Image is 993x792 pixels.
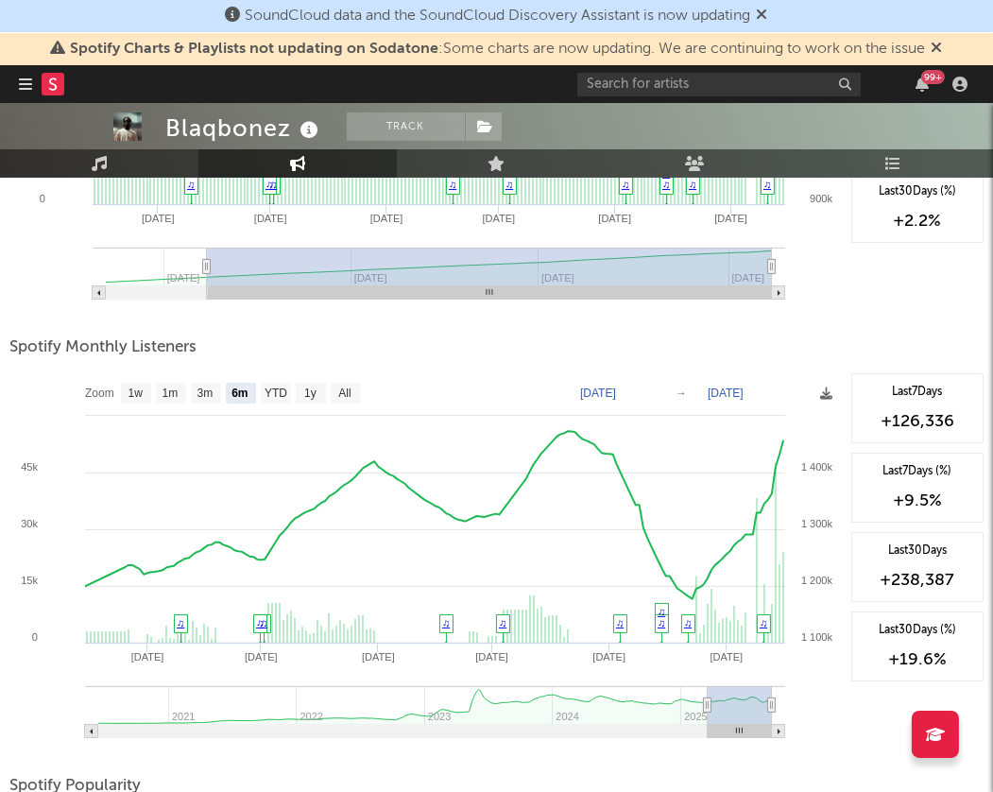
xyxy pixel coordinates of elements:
[684,617,692,628] a: ♫
[362,651,395,663] text: [DATE]
[187,179,195,190] a: ♫
[128,387,144,401] text: 1w
[801,518,833,529] text: 1 300k
[616,617,624,628] a: ♫
[862,210,973,232] div: +2.2 %
[165,112,323,144] div: Blaqbonez
[708,387,744,400] text: [DATE]
[265,179,273,190] a: ♫
[862,542,973,560] div: Last 30 Days
[338,387,351,401] text: All
[231,387,248,401] text: 6m
[676,387,687,400] text: →
[714,213,747,224] text: [DATE]
[662,179,670,190] a: ♫
[801,575,833,586] text: 1 200k
[580,387,616,400] text: [DATE]
[862,384,973,401] div: Last 7 Days
[21,518,38,529] text: 30k
[304,387,317,401] text: 1y
[862,410,973,433] div: +126,336
[505,179,513,190] a: ♫
[197,387,214,401] text: 3m
[483,213,516,224] text: [DATE]
[9,336,197,359] span: Spotify Monthly Listeners
[256,617,264,628] a: ♫
[757,9,768,24] span: Dismiss
[370,213,403,224] text: [DATE]
[862,463,973,480] div: Last 7 Days (%)
[862,648,973,671] div: +19.6 %
[801,461,833,473] text: 1 400k
[810,193,832,204] text: 900k
[71,42,439,57] span: Spotify Charts & Playlists not updating on Sodatone
[622,179,629,190] a: ♫
[265,387,287,401] text: YTD
[689,179,696,190] a: ♫
[916,77,929,92] button: 99+
[177,617,184,628] a: ♫
[163,387,179,401] text: 1m
[449,179,456,190] a: ♫
[862,183,973,200] div: Last 30 Days (%)
[475,651,508,663] text: [DATE]
[142,213,175,224] text: [DATE]
[862,490,973,512] div: +9.5 %
[801,631,833,643] text: 1 100k
[40,193,45,204] text: 0
[711,651,744,663] text: [DATE]
[32,631,38,643] text: 0
[21,575,38,586] text: 15k
[658,617,665,628] a: ♫
[246,9,751,24] span: SoundCloud data and the SoundCloud Discovery Assistant is now updating
[760,617,767,628] a: ♫
[254,213,287,224] text: [DATE]
[347,112,465,141] button: Track
[763,179,771,190] a: ♫
[598,213,631,224] text: [DATE]
[592,651,625,663] text: [DATE]
[862,569,973,592] div: +238,387
[862,622,973,639] div: Last 30 Days (%)
[21,461,38,473] text: 45k
[921,70,945,84] div: 99 +
[499,617,506,628] a: ♫
[71,42,926,57] span: : Some charts are now updating. We are continuing to work on the issue
[131,651,164,663] text: [DATE]
[85,387,114,401] text: Zoom
[658,606,665,617] a: ♫
[442,617,450,628] a: ♫
[245,651,278,663] text: [DATE]
[577,73,861,96] input: Search for artists
[932,42,943,57] span: Dismiss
